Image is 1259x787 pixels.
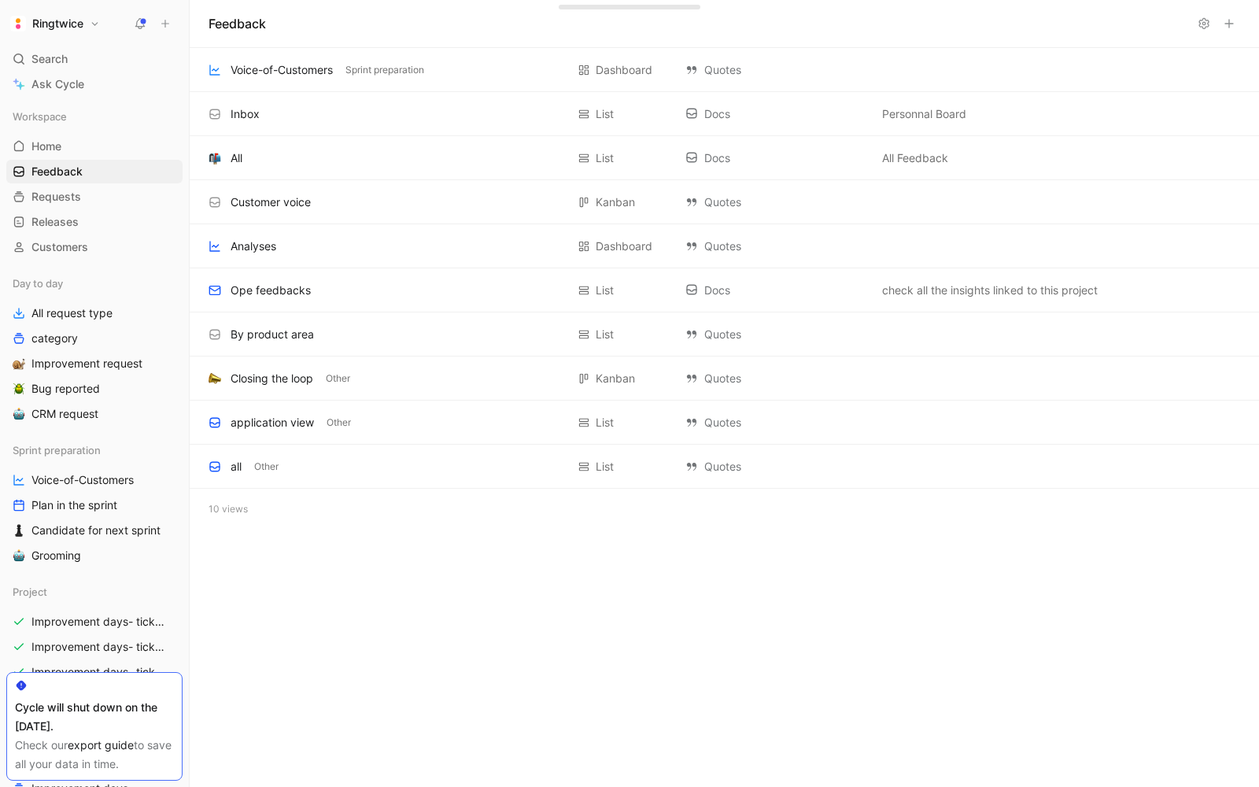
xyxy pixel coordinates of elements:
[31,305,113,321] span: All request type
[31,639,167,655] span: Improvement days- tickets ready- backend
[13,442,101,458] span: Sprint preparation
[13,408,25,420] img: 🤖
[685,281,866,300] div: Docs
[231,369,313,388] div: Closing the loop
[685,193,866,212] div: Quotes
[190,401,1259,445] div: application viewOtherList QuotesView actions
[6,272,183,426] div: Day to dayAll request typecategory🐌Improvement request🪲Bug reported🤖CRM request
[6,235,183,259] a: Customers
[327,415,351,430] span: Other
[31,548,81,563] span: Grooming
[190,357,1259,401] div: 📣Closing the loopOtherKanban QuotesView actions
[13,357,25,370] img: 🐌
[596,237,652,256] div: Dashboard
[345,62,424,78] span: Sprint preparation
[9,521,28,540] button: ♟️
[6,635,183,659] a: Improvement days- tickets ready- backend
[68,738,134,752] a: export guide
[882,105,966,124] span: Personnal Board
[6,610,183,634] a: Improvement days- tickets ready- React
[13,109,67,124] span: Workspace
[231,413,314,432] div: application view
[6,580,183,604] div: Project
[31,75,84,94] span: Ask Cycle
[6,13,104,35] button: RingtwiceRingtwice
[323,371,353,386] button: Other
[190,312,1259,357] div: By product areaList QuotesView actions
[251,460,282,474] button: Other
[596,61,652,79] div: Dashboard
[31,50,68,68] span: Search
[13,524,25,537] img: ♟️
[342,63,427,77] button: Sprint preparation
[231,193,311,212] div: Customer voice
[323,416,354,430] button: Other
[31,406,98,422] span: CRM request
[685,105,866,124] div: Docs
[6,47,183,71] div: Search
[6,402,183,426] a: 🤖CRM request
[205,369,224,388] button: 📣
[231,281,311,300] div: Ope feedbacks
[15,698,174,736] div: Cycle will shut down on the [DATE].
[190,180,1259,224] div: Customer voiceKanban QuotesView actions
[6,160,183,183] a: Feedback
[6,327,183,350] a: category
[6,519,183,542] a: ♟️Candidate for next sprint
[9,546,28,565] button: 🤖
[190,445,1259,489] div: allOtherList QuotesView actions
[6,438,183,567] div: Sprint preparationVoice-of-CustomersPlan in the sprint♟️Candidate for next sprint🤖Grooming
[13,584,47,600] span: Project
[190,268,1259,312] div: Ope feedbacksList Docscheck all the insights linked to this projectView actions
[6,72,183,96] a: Ask Cycle
[685,149,866,168] div: Docs
[231,61,333,79] div: Voice-of-Customers
[31,331,78,346] span: category
[31,139,61,154] span: Home
[31,214,79,230] span: Releases
[685,237,866,256] div: Quotes
[190,489,1259,530] div: 10 views
[596,457,614,476] div: List
[879,105,969,124] button: Personnal Board
[31,497,117,513] span: Plan in the sprint
[6,660,183,684] a: Improvement days- tickets ready-legacy
[231,457,242,476] div: all
[596,149,614,168] div: List
[190,136,1259,180] div: 📬AllList DocsAll FeedbackView actions
[685,369,866,388] div: Quotes
[596,413,614,432] div: List
[326,371,350,386] span: Other
[6,438,183,462] div: Sprint preparation
[6,105,183,128] div: Workspace
[6,377,183,401] a: 🪲Bug reported
[882,281,1098,300] span: check all the insights linked to this project
[231,105,260,124] div: Inbox
[685,457,866,476] div: Quotes
[31,239,88,255] span: Customers
[6,272,183,295] div: Day to day
[13,549,25,562] img: 🤖
[6,301,183,325] a: All request type
[31,356,142,371] span: Improvement request
[31,189,81,205] span: Requests
[6,352,183,375] a: 🐌Improvement request
[209,14,266,33] h1: Feedback
[685,61,866,79] div: Quotes
[6,580,183,734] div: ProjectImprovement days- tickets ready- ReactImprovement days- tickets ready- backendImprovement ...
[10,16,26,31] img: Ringtwice
[879,149,951,168] button: All Feedback
[9,379,28,398] button: 🪲
[9,405,28,423] button: 🤖
[6,135,183,158] a: Home
[685,413,866,432] div: Quotes
[209,152,221,164] img: 📬
[879,281,1101,300] button: check all the insights linked to this project
[209,372,221,385] img: 📣
[31,472,134,488] span: Voice-of-Customers
[6,210,183,234] a: Releases
[254,459,279,475] span: Other
[596,325,614,344] div: List
[31,381,100,397] span: Bug reported
[231,237,276,256] div: Analyses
